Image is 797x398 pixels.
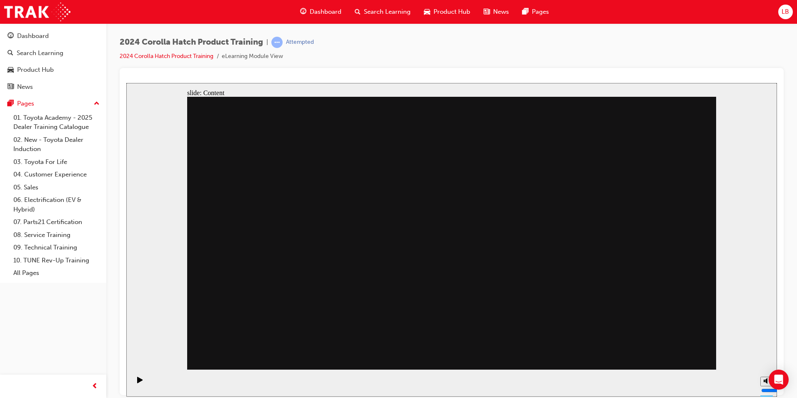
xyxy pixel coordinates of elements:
[310,7,341,17] span: Dashboard
[3,45,103,61] a: Search Learning
[10,254,103,267] a: 10. TUNE Rev-Up Training
[782,7,789,17] span: LB
[355,7,361,17] span: search-icon
[17,82,33,92] div: News
[266,38,268,47] span: |
[8,100,14,108] span: pages-icon
[10,216,103,229] a: 07. Parts21 Certification
[424,7,430,17] span: car-icon
[348,3,417,20] a: search-iconSearch Learning
[10,111,103,134] a: 01. Toyota Academy - 2025 Dealer Training Catalogue
[17,31,49,41] div: Dashboard
[477,3,516,20] a: news-iconNews
[434,7,470,17] span: Product Hub
[3,96,103,111] button: Pages
[10,156,103,169] a: 03. Toyota For Life
[10,241,103,254] a: 09. Technical Training
[8,33,14,40] span: guage-icon
[271,37,283,48] span: learningRecordVerb_ATTEMPT-icon
[630,287,647,314] div: misc controls
[3,28,103,44] a: Dashboard
[516,3,556,20] a: pages-iconPages
[8,66,14,74] span: car-icon
[4,3,70,21] img: Trak
[10,168,103,181] a: 04. Customer Experience
[769,370,789,390] div: Open Intercom Messenger
[3,62,103,78] a: Product Hub
[120,38,263,47] span: 2024 Corolla Hatch Product Training
[364,7,411,17] span: Search Learning
[634,294,647,303] button: Mute (Ctrl+Alt+M)
[10,229,103,242] a: 08. Service Training
[417,3,477,20] a: car-iconProduct Hub
[94,98,100,109] span: up-icon
[3,27,103,96] button: DashboardSearch LearningProduct HubNews
[8,50,13,57] span: search-icon
[286,38,314,46] div: Attempted
[222,52,283,61] li: eLearning Module View
[778,5,793,19] button: LB
[10,194,103,216] a: 06. Electrification (EV & Hybrid)
[17,65,54,75] div: Product Hub
[120,53,213,60] a: 2024 Corolla Hatch Product Training
[8,83,14,91] span: news-icon
[17,99,34,108] div: Pages
[522,7,529,17] span: pages-icon
[10,267,103,280] a: All Pages
[10,134,103,156] a: 02. New - Toyota Dealer Induction
[10,181,103,194] a: 05. Sales
[635,304,689,311] input: volume
[92,381,98,392] span: prev-icon
[4,287,18,314] div: playback controls
[293,3,348,20] a: guage-iconDashboard
[17,48,63,58] div: Search Learning
[532,7,549,17] span: Pages
[300,7,306,17] span: guage-icon
[4,293,18,307] button: Play (Ctrl+Alt+P)
[484,7,490,17] span: news-icon
[3,79,103,95] a: News
[493,7,509,17] span: News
